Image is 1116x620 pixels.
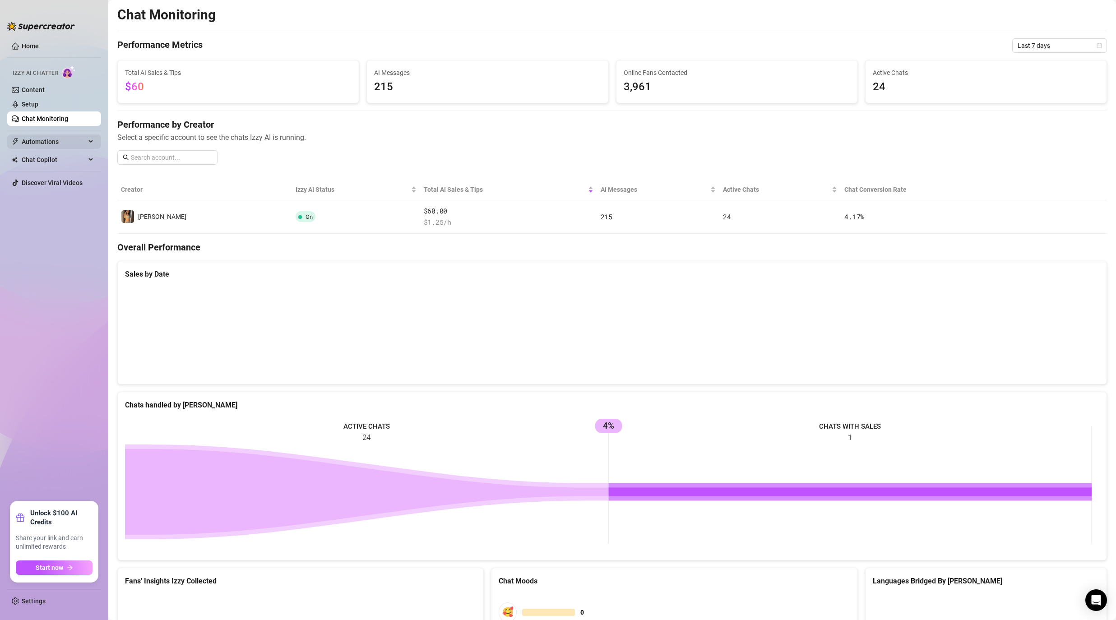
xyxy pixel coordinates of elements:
span: 4.17 % [844,212,864,221]
span: Start now [36,564,63,571]
div: Fans' Insights Izzy Collected [125,575,476,587]
th: Izzy AI Status [292,179,420,200]
span: Izzy AI Status [296,185,409,194]
img: Chat Copilot [12,157,18,163]
h4: Performance by Creator [117,118,1107,131]
span: Share your link and earn unlimited rewards [16,534,93,551]
span: $ 1.25 /h [424,217,593,228]
span: Active Chats [723,185,830,194]
a: Chat Monitoring [22,115,68,122]
span: 24 [873,79,1099,96]
span: AI Messages [601,185,709,194]
span: Automations [22,134,86,149]
span: $60.00 [424,206,593,217]
div: Open Intercom Messenger [1085,589,1107,611]
h4: Overall Performance [117,241,1107,254]
span: thunderbolt [12,138,19,145]
span: Total AI Sales & Tips [424,185,586,194]
span: Izzy AI Chatter [13,69,58,78]
th: Creator [117,179,292,200]
span: Total AI Sales & Tips [125,68,352,78]
img: AI Chatter [62,65,76,79]
th: Active Chats [719,179,841,200]
div: Chats handled by [PERSON_NAME] [125,399,1099,411]
span: Online Fans Contacted [624,68,850,78]
span: 215 [374,79,601,96]
span: Active Chats [873,68,1099,78]
span: arrow-right [67,564,73,571]
span: 24 [723,212,731,221]
span: [PERSON_NAME] [138,213,186,220]
span: 3,961 [624,79,850,96]
span: Select a specific account to see the chats Izzy AI is running. [117,132,1107,143]
th: Total AI Sales & Tips [420,179,597,200]
span: On [306,213,313,220]
span: $60 [125,80,144,93]
span: Last 7 days [1018,39,1102,52]
div: Chat Moods [499,575,850,587]
strong: Unlock $100 AI Credits [30,509,93,527]
h2: Chat Monitoring [117,6,216,23]
a: Settings [22,597,46,605]
img: Karlea [121,210,134,223]
h4: Performance Metrics [117,38,203,53]
input: Search account... [131,153,212,162]
img: logo-BBDzfeDw.svg [7,22,75,31]
span: calendar [1097,43,1102,48]
span: Chat Copilot [22,153,86,167]
span: 0 [580,607,584,617]
a: Content [22,86,45,93]
span: AI Messages [374,68,601,78]
span: search [123,154,129,161]
div: Sales by Date [125,268,1099,280]
a: Discover Viral Videos [22,179,83,186]
span: gift [16,513,25,522]
th: Chat Conversion Rate [841,179,1008,200]
div: Languages Bridged By [PERSON_NAME] [873,575,1099,587]
a: Setup [22,101,38,108]
button: Start nowarrow-right [16,560,93,575]
th: AI Messages [597,179,720,200]
a: Home [22,42,39,50]
span: 215 [601,212,612,221]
